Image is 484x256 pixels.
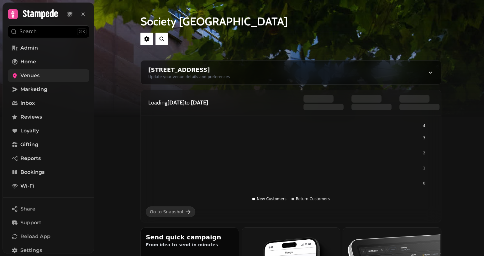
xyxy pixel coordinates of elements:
a: Reviews [8,111,89,123]
span: Wi-Fi [20,182,34,190]
a: Bookings [8,166,89,179]
tspan: 2 [423,151,425,155]
span: Marketing [20,86,47,93]
span: Gifting [20,141,38,148]
p: Search [19,28,37,35]
div: Return Customers [292,196,330,201]
a: Inbox [8,97,89,109]
p: From idea to send in minutes [146,242,234,248]
span: Reload App [20,233,50,240]
div: Update your venue details and preferences [148,74,230,79]
span: Loyalty [20,127,39,135]
a: Reports [8,152,89,165]
tspan: 4 [423,124,425,128]
a: Home [8,56,89,68]
div: New Customers [252,196,287,201]
span: Home [20,58,36,66]
span: Settings [20,247,42,254]
a: Loyalty [8,125,89,137]
span: Share [20,205,35,213]
div: [STREET_ADDRESS] [148,66,230,74]
span: Venues [20,72,39,79]
a: Admin [8,42,89,54]
div: Go to Snapshot [150,209,184,215]
span: Bookings [20,168,45,176]
span: Inbox [20,99,35,107]
button: Reload App [8,230,89,243]
span: Reviews [20,113,42,121]
a: Wi-Fi [8,180,89,192]
span: Admin [20,44,38,52]
tspan: 3 [423,136,425,140]
tspan: 0 [423,181,425,185]
p: Loading to [148,98,291,107]
div: ⌘K [77,28,87,35]
strong: [DATE] [167,99,185,106]
span: Support [20,219,41,227]
button: Support [8,216,89,229]
a: Marketing [8,83,89,96]
a: Go to Snapshot [146,206,195,217]
button: Search⌘K [8,25,89,38]
tspan: 1 [423,166,425,170]
span: Reports [20,155,41,162]
strong: [DATE] [191,99,208,106]
a: Venues [8,69,89,82]
a: Gifting [8,138,89,151]
h2: Send quick campaign [146,233,234,242]
button: Share [8,203,89,215]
